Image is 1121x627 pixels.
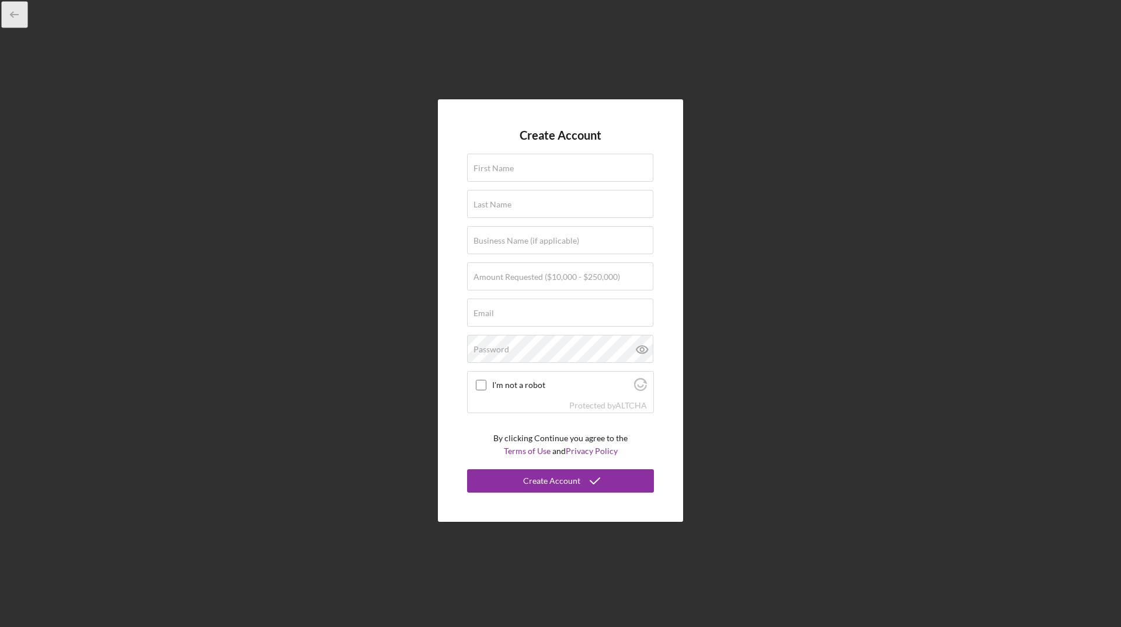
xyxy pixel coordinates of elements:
label: Business Name (if applicable) [474,236,579,245]
a: Visit Altcha.org [615,400,647,410]
label: Last Name [474,200,511,209]
a: Privacy Policy [566,446,618,456]
p: By clicking Continue you agree to the and [493,432,628,458]
button: Create Account [467,469,654,493]
div: Create Account [523,469,580,493]
a: Visit Altcha.org [634,383,647,393]
div: Protected by [569,401,647,410]
h4: Create Account [520,129,601,142]
label: Amount Requested ($10,000 - $250,000) [474,272,620,282]
label: Email [474,309,494,318]
label: First Name [474,164,514,173]
a: Terms of Use [504,446,551,456]
label: I'm not a robot [492,380,631,390]
label: Password [474,345,509,354]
